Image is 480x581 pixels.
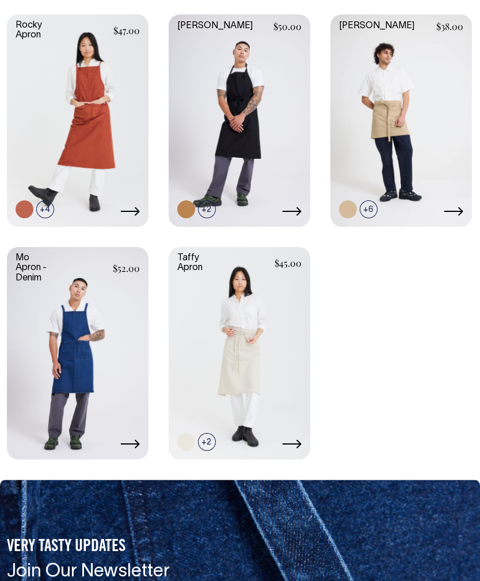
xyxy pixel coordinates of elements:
[36,200,54,218] span: +4
[360,200,378,218] span: +6
[7,537,234,557] h5: VERY TASTY UPDATES
[198,200,216,218] span: +2
[198,433,216,451] span: +2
